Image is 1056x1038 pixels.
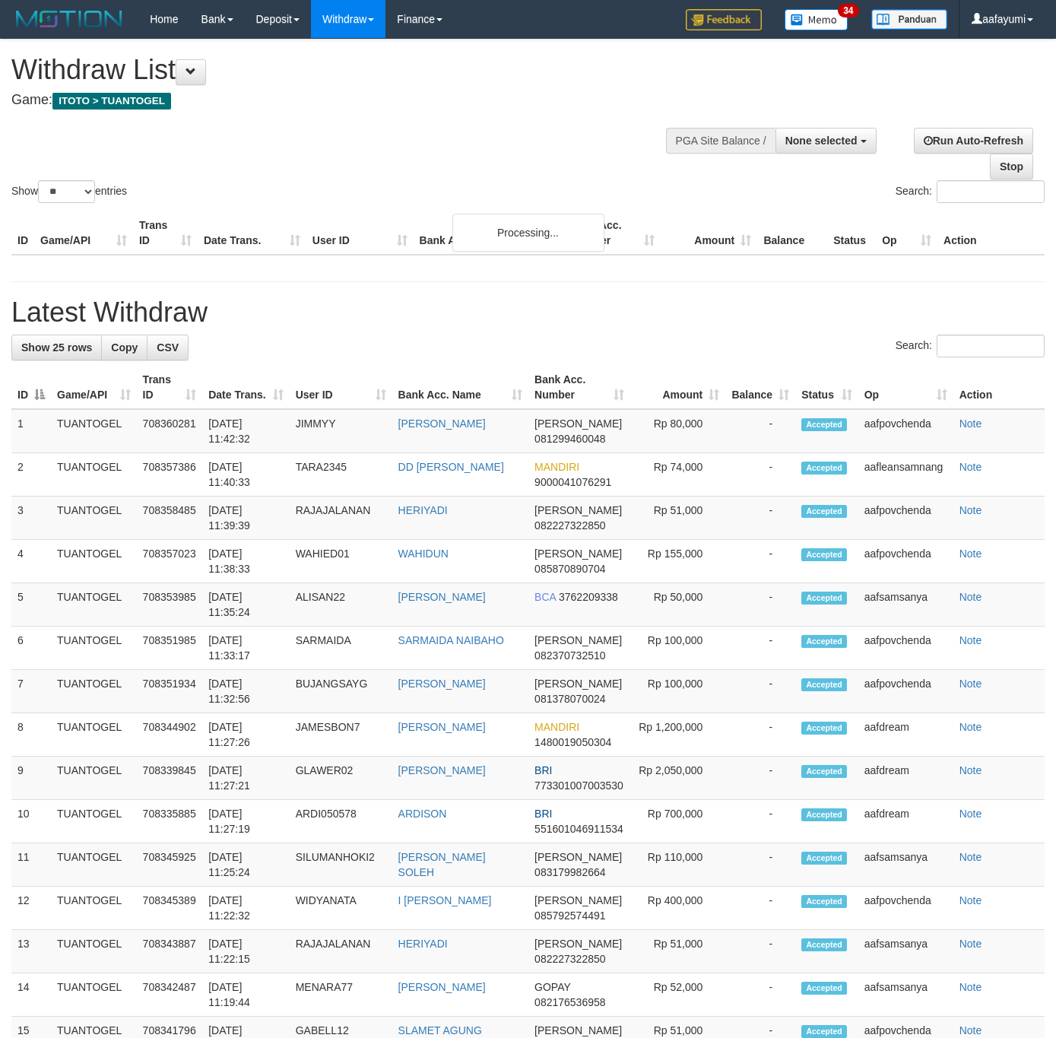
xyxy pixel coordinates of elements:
[21,341,92,354] span: Show 25 rows
[534,548,622,560] span: [PERSON_NAME]
[858,627,953,670] td: aafpovchenda
[858,713,953,757] td: aafdream
[959,591,982,603] a: Note
[534,519,605,532] span: Copy 082227322850 to clipboard
[137,800,203,843] td: 708335885
[858,843,953,887] td: aafsamsanya
[959,981,982,993] a: Note
[11,800,51,843] td: 10
[51,670,137,713] td: TUANTOGEL
[11,497,51,540] td: 3
[398,894,492,906] a: I [PERSON_NAME]
[202,670,289,713] td: [DATE] 11:32:56
[534,678,622,690] span: [PERSON_NAME]
[290,409,392,453] td: JIMMYY
[959,504,982,516] a: Note
[534,693,605,705] span: Copy 081378070024 to clipboard
[392,366,529,409] th: Bank Acc. Name: activate to sort column ascending
[801,765,847,778] span: Accepted
[666,128,775,154] div: PGA Site Balance /
[534,866,605,878] span: Copy 083179982664 to clipboard
[725,409,795,453] td: -
[959,678,982,690] a: Note
[137,497,203,540] td: 708358485
[137,973,203,1017] td: 708342487
[398,417,486,430] a: [PERSON_NAME]
[202,540,289,583] td: [DATE] 11:38:33
[51,366,137,409] th: Game/API: activate to sort column ascending
[34,211,133,255] th: Game/API
[896,180,1045,203] label: Search:
[147,335,189,360] a: CSV
[858,453,953,497] td: aafleansamnang
[559,591,618,603] span: Copy 3762209338 to clipboard
[137,366,203,409] th: Trans ID: activate to sort column ascending
[858,930,953,973] td: aafsamsanya
[959,851,982,863] a: Note
[534,909,605,922] span: Copy 085792574491 to clipboard
[414,211,565,255] th: Bank Acc. Name
[11,180,127,203] label: Show entries
[290,497,392,540] td: RAJAJALANAN
[101,335,147,360] a: Copy
[137,583,203,627] td: 708353985
[801,505,847,518] span: Accepted
[785,135,858,147] span: None selected
[534,433,605,445] span: Copy 081299460048 to clipboard
[137,670,203,713] td: 708351934
[858,973,953,1017] td: aafsamsanya
[11,887,51,930] td: 12
[534,504,622,516] span: [PERSON_NAME]
[959,1024,982,1036] a: Note
[827,211,876,255] th: Status
[398,808,447,820] a: ARDISON
[51,843,137,887] td: TUANTOGEL
[959,894,982,906] a: Note
[534,823,623,835] span: Copy 551601046911534 to clipboard
[137,540,203,583] td: 708357023
[801,895,847,908] span: Accepted
[51,930,137,973] td: TUANTOGEL
[937,180,1045,203] input: Search:
[534,808,552,820] span: BRI
[871,9,947,30] img: panduan.png
[725,453,795,497] td: -
[959,461,982,473] a: Note
[11,453,51,497] td: 2
[725,670,795,713] td: -
[398,721,486,733] a: [PERSON_NAME]
[202,843,289,887] td: [DATE] 11:25:24
[290,757,392,800] td: GLAWER02
[953,366,1045,409] th: Action
[202,800,289,843] td: [DATE] 11:27:19
[630,887,725,930] td: Rp 400,000
[534,764,552,776] span: BRI
[630,497,725,540] td: Rp 51,000
[137,627,203,670] td: 708351985
[11,670,51,713] td: 7
[725,800,795,843] td: -
[914,128,1033,154] a: Run Auto-Refresh
[959,938,982,950] a: Note
[757,211,827,255] th: Balance
[937,335,1045,357] input: Search:
[725,973,795,1017] td: -
[11,583,51,627] td: 5
[858,670,953,713] td: aafpovchenda
[51,627,137,670] td: TUANTOGEL
[858,366,953,409] th: Op: activate to sort column ascending
[990,154,1033,179] a: Stop
[11,409,51,453] td: 1
[630,409,725,453] td: Rp 80,000
[51,887,137,930] td: TUANTOGEL
[725,757,795,800] td: -
[858,540,953,583] td: aafpovchenda
[686,9,762,30] img: Feedback.jpg
[534,591,556,603] span: BCA
[11,627,51,670] td: 6
[661,211,757,255] th: Amount
[534,649,605,662] span: Copy 082370732510 to clipboard
[801,678,847,691] span: Accepted
[11,973,51,1017] td: 14
[398,591,486,603] a: [PERSON_NAME]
